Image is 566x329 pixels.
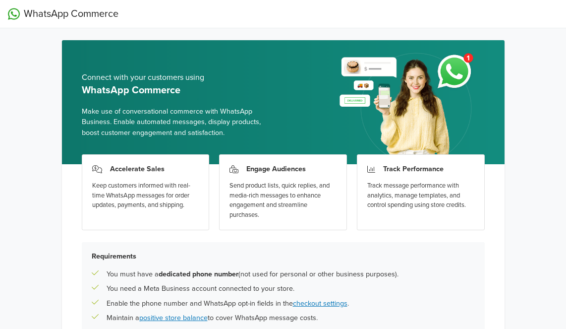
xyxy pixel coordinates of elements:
h5: Requirements [92,252,475,261]
h5: Connect with your customers using [82,73,276,82]
h3: Track Performance [383,165,444,173]
span: Make use of conversational commerce with WhatsApp Business. Enable automated messages, display pr... [82,106,276,138]
h3: Engage Audiences [246,165,306,173]
div: Send product lists, quick replies, and media-rich messages to enhance engagement and streamline p... [229,181,337,220]
h3: Accelerate Sales [110,165,165,173]
h5: WhatsApp Commerce [82,84,276,96]
img: WhatsApp [8,8,20,20]
p: You need a Meta Business account connected to your store. [107,283,294,294]
div: Keep customers informed with real-time WhatsApp messages for order updates, payments, and shipping. [92,181,199,210]
b: dedicated phone number [159,270,238,278]
a: checkout settings [293,299,347,308]
a: positive store balance [139,314,208,322]
p: You must have a (not used for personal or other business purposes). [107,269,398,280]
span: WhatsApp Commerce [24,6,118,21]
img: whatsapp_setup_banner [331,47,484,164]
div: Track message performance with analytics, manage templates, and control spending using store cred... [367,181,474,210]
p: Enable the phone number and WhatsApp opt-in fields in the . [107,298,349,309]
p: Maintain a to cover WhatsApp message costs. [107,313,318,324]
